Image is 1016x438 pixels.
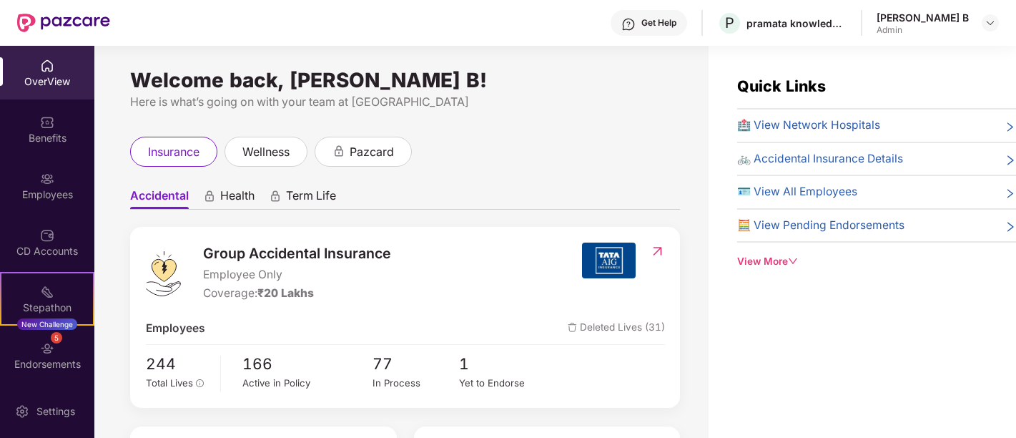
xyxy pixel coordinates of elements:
[40,172,54,186] img: svg+xml;base64,PHN2ZyBpZD0iRW1wbG95ZWVzIiB4bWxucz0iaHR0cDovL3d3dy53My5vcmcvMjAwMC9zdmciIHdpZHRoPS...
[877,24,969,36] div: Admin
[1005,220,1016,235] span: right
[373,376,459,391] div: In Process
[737,77,826,95] span: Quick Links
[1005,186,1016,201] span: right
[269,190,282,203] div: animation
[40,228,54,243] img: svg+xml;base64,PHN2ZyBpZD0iQ0RfQWNjb3VudHMiIGRhdGEtbmFtZT0iQ0QgQWNjb3VudHMiIHhtbG5zPSJodHRwOi8vd3...
[130,188,189,209] span: Accidental
[203,243,391,265] span: Group Accidental Insurance
[746,16,847,30] div: pramata knowledge solutions pvt ltd -GROUP
[203,190,216,203] div: animation
[40,59,54,73] img: svg+xml;base64,PHN2ZyBpZD0iSG9tZSIgeG1sbnM9Imh0dHA6Ly93d3cudzMub3JnLzIwMDAvc3ZnIiB3aWR0aD0iMjAiIG...
[332,145,345,157] div: animation
[568,320,665,338] span: Deleted Lives (31)
[459,376,546,391] div: Yet to Endorse
[568,323,577,332] img: deleteIcon
[650,244,665,258] img: RedirectIcon
[1005,120,1016,135] span: right
[146,377,193,389] span: Total Lives
[148,143,199,161] span: insurance
[32,404,79,419] div: Settings
[373,352,459,376] span: 77
[257,286,314,300] span: ₹20 Lakhs
[737,217,904,235] span: 🧮 View Pending Endorsements
[146,251,181,296] img: logo
[725,14,734,31] span: P
[350,143,394,161] span: pazcard
[203,266,391,284] span: Employee Only
[737,183,857,201] span: 🪪 View All Employees
[40,341,54,356] img: svg+xml;base64,PHN2ZyBpZD0iRW5kb3JzZW1lbnRzIiB4bWxucz0iaHR0cDovL3d3dy53My5vcmcvMjAwMC9zdmciIHdpZH...
[242,352,373,376] span: 166
[641,17,676,29] div: Get Help
[1005,153,1016,168] span: right
[737,117,880,135] span: 🏥 View Network Hospitals
[737,254,1016,269] div: View More
[130,93,680,111] div: Here is what’s going on with your team at [GEOGRAPHIC_DATA]
[51,332,62,344] div: 5
[621,17,636,31] img: svg+xml;base64,PHN2ZyBpZD0iSGVscC0zMngzMiIgeG1sbnM9Imh0dHA6Ly93d3cudzMub3JnLzIwMDAvc3ZnIiB3aWR0aD...
[40,115,54,130] img: svg+xml;base64,PHN2ZyBpZD0iQmVuZWZpdHMiIHhtbG5zPSJodHRwOi8vd3d3LnczLm9yZy8yMDAwL3N2ZyIgd2lkdGg9Ij...
[737,150,903,168] span: 🚲 Accidental Insurance Details
[1,301,93,315] div: Stepathon
[286,188,336,209] span: Term Life
[220,188,255,209] span: Health
[203,285,391,303] div: Coverage:
[17,318,77,330] div: New Challenge
[40,285,54,299] img: svg+xml;base64,PHN2ZyB4bWxucz0iaHR0cDovL3d3dy53My5vcmcvMjAwMC9zdmciIHdpZHRoPSIyMSIgaGVpZ2h0PSIyMC...
[15,404,29,419] img: svg+xml;base64,PHN2ZyBpZD0iU2V0dGluZy0yMHgyMCIgeG1sbnM9Imh0dHA6Ly93d3cudzMub3JnLzIwMDAvc3ZnIiB3aW...
[146,352,211,376] span: 244
[130,74,680,86] div: Welcome back, [PERSON_NAME] B!
[196,379,204,388] span: info-circle
[242,376,373,391] div: Active in Policy
[242,143,290,161] span: wellness
[788,256,798,266] span: down
[582,243,636,278] img: insurerIcon
[17,14,110,32] img: New Pazcare Logo
[877,11,969,24] div: [PERSON_NAME] B
[985,17,996,29] img: svg+xml;base64,PHN2ZyBpZD0iRHJvcGRvd24tMzJ4MzIiIHhtbG5zPSJodHRwOi8vd3d3LnczLm9yZy8yMDAwL3N2ZyIgd2...
[146,320,205,338] span: Employees
[459,352,546,376] span: 1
